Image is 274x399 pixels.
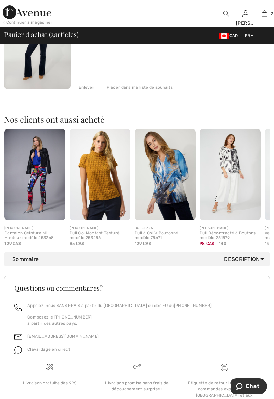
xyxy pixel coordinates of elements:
a: 2 [255,10,274,18]
p: Composez le [PHONE_NUMBER] à partir des autres pays. [27,314,212,326]
div: Pull à Col V Boutonné modèle 75671 [135,231,196,240]
img: 1ère Avenue [3,5,51,19]
a: [PHONE_NUMBER] [174,303,212,308]
img: Canadian Dollar [219,33,229,39]
span: Clavardage en direct [27,347,70,352]
span: 2 [51,29,54,38]
h2: Nos clients ont aussi acheté [4,115,270,123]
img: Livraison promise sans frais de dédouanement surprise&nbsp;! [133,364,141,371]
img: Mes infos [242,10,248,18]
span: 140 [219,240,226,247]
span: Panier d'achat ( articles) [4,31,78,38]
div: Pull Col Montant Texturé modèle 253256 [70,231,130,240]
div: Placer dans ma liste de souhaits [101,84,173,90]
span: 2 [271,11,273,17]
img: email [14,333,22,341]
img: Livraison gratuite dès 99$ [221,364,228,371]
img: Pull Décontracté à Boutons modèle 251579 [200,129,261,220]
p: Appelez-nous SANS FRAIS à partir du [GEOGRAPHIC_DATA] ou des EU au [27,302,212,309]
div: Pantalon Ceinture Mi-Hauteur modèle 253268 [4,231,65,240]
span: Description [224,255,267,263]
div: [PERSON_NAME] [200,226,261,231]
span: FR [245,33,253,38]
div: [PERSON_NAME] [236,20,254,27]
a: Se connecter [242,10,248,17]
img: Pull Col Montant Texturé modèle 253256 [70,129,130,220]
div: Pull Décontracté à Boutons modèle 251579 [200,231,261,240]
a: [EMAIL_ADDRESS][DOMAIN_NAME] [27,334,99,339]
span: 129 CA$ [135,241,151,246]
span: 129 CA$ [4,241,21,246]
div: DOLCEZZA [135,226,196,231]
img: Livraison gratuite dès 99$ [46,364,53,371]
iframe: Ouvre un widget dans lequel vous pouvez chatter avec l’un de nos agents [231,378,267,396]
span: CAD [219,33,241,38]
div: Livraison gratuite dès 99$ [12,380,88,386]
div: Sommaire [12,255,267,263]
div: < Continuer à magasiner [3,19,52,25]
div: Livraison promise sans frais de dédouanement surprise ! [99,380,175,392]
div: [PERSON_NAME] [70,226,130,231]
img: Pull à Col V Boutonné modèle 75671 [135,129,196,220]
span: 85 CA$ [70,241,85,246]
img: Pantalon Ceinture Mi-Hauteur modèle 253268 [4,129,65,220]
img: chat [14,346,22,354]
img: recherche [223,10,229,18]
div: Enlever [79,84,94,90]
div: [PERSON_NAME] [4,226,65,231]
span: 98 CA$ [200,239,215,246]
img: call [14,304,22,311]
img: Mon panier [262,10,267,18]
h3: Questions ou commentaires? [14,285,260,291]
